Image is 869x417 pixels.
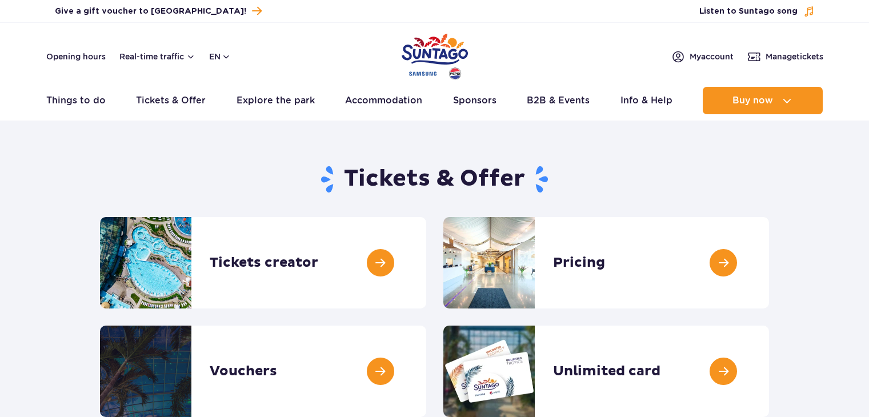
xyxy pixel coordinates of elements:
a: Sponsors [453,87,496,114]
span: Give a gift voucher to [GEOGRAPHIC_DATA]! [55,6,246,17]
button: Listen to Suntago song [699,6,815,17]
a: Accommodation [345,87,422,114]
span: My account [690,51,734,62]
a: Managetickets [747,50,823,63]
button: en [209,51,231,62]
a: Info & Help [620,87,672,114]
span: Listen to Suntago song [699,6,798,17]
button: Buy now [703,87,823,114]
a: Give a gift voucher to [GEOGRAPHIC_DATA]! [55,3,262,19]
span: Buy now [732,95,773,106]
a: Park of Poland [402,29,468,81]
button: Real-time traffic [119,52,195,61]
a: Things to do [46,87,106,114]
a: B2B & Events [527,87,590,114]
a: Tickets & Offer [136,87,206,114]
a: Explore the park [237,87,315,114]
a: Opening hours [46,51,106,62]
h1: Tickets & Offer [100,165,769,194]
span: Manage tickets [766,51,823,62]
a: Myaccount [671,50,734,63]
